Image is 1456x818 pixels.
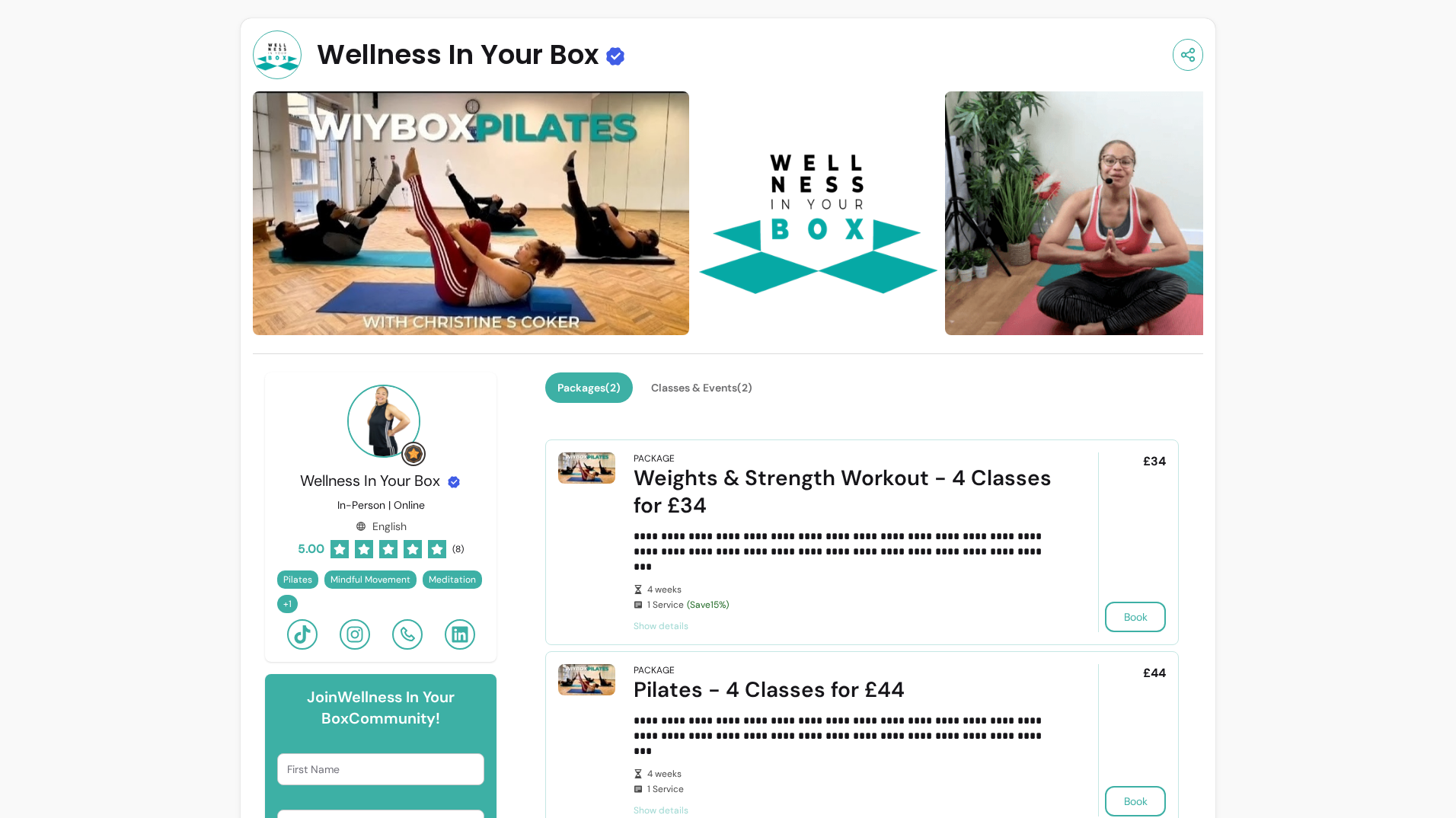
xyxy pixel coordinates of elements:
[404,445,423,463] img: Grow
[687,599,729,611] span: (Save 15 %)
[347,385,420,458] img: Provider image
[1105,602,1166,632] button: Book
[298,540,324,558] span: 5.00
[283,574,312,586] span: Pilates
[647,783,1055,795] span: 1 Service
[277,686,484,729] h6: Join Wellness In Your Box Community!
[337,497,425,513] p: In-Person | Online
[634,620,1055,632] span: Show details
[253,91,689,335] img: https://d22cr2pskkweo8.cloudfront.net/cb56b002-6664-44c1-ac2f-c96adf875909
[634,465,1055,519] div: Weights & Strength Workout - 4 Classes for £34
[253,30,302,79] img: Provider image
[945,91,1378,335] img: https://d22cr2pskkweo8.cloudfront.net/f3de0864-8db8-4b04-a33f-e4e22b96411d
[647,599,1055,611] span: 1 Service
[634,676,1055,704] div: Pilates - 4 Classes for £44
[647,583,1055,596] span: 4 weeks
[280,598,295,610] span: + 1
[452,543,464,555] span: ( 8 )
[634,804,1055,816] span: Show details
[1098,452,1166,632] div: £34
[647,768,1055,780] span: 4 weeks
[558,664,615,695] img: Pilates - 4 Classes for £44
[558,452,615,484] img: Weights & Strength Workout - 4 Classes for £34
[330,574,410,586] span: Mindful Movement
[287,762,474,777] input: First Name
[634,452,675,465] div: Package
[356,519,407,534] div: English
[1105,786,1166,816] button: Book
[695,91,939,335] img: https://d22cr2pskkweo8.cloudfront.net/8d2d2094-f85a-481e-bbae-b510982b276f
[634,664,675,676] div: Package
[639,372,765,403] button: Classes & Events(2)
[1098,664,1166,816] div: £44
[545,372,633,403] button: Packages(2)
[317,40,599,70] span: Wellness In Your Box
[300,471,440,490] span: Wellness In Your Box
[429,574,476,586] span: Meditation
